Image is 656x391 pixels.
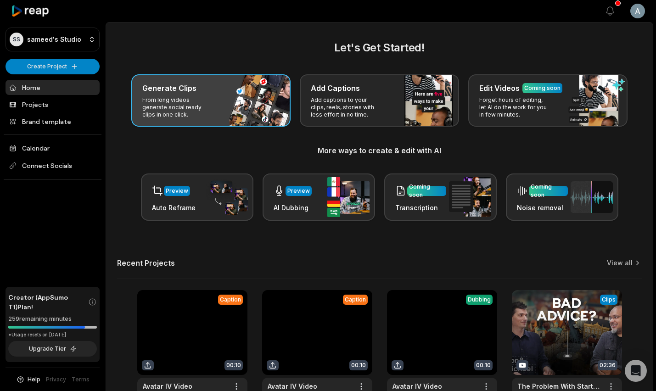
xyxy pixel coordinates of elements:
span: Creator (AppSumo T1) Plan! [8,292,88,312]
button: Help [16,375,40,384]
span: Connect Socials [6,157,100,174]
a: Calendar [6,140,100,156]
div: Preview [287,187,310,195]
span: Help [28,375,40,384]
p: From long videos generate social ready clips in one click. [142,96,213,118]
h3: Auto Reframe [152,203,196,212]
h3: Noise removal [517,203,568,212]
div: SS [10,33,23,46]
img: noise_removal.png [571,181,613,213]
h3: AI Dubbing [274,203,312,212]
a: View all [607,258,633,268]
p: Forget hours of editing, let AI do the work for you in few minutes. [479,96,550,118]
button: Upgrade Tier [8,341,97,357]
button: Create Project [6,59,100,74]
a: Avatar IV Video [268,381,317,391]
p: sameed's Studio [27,35,81,44]
p: Add captions to your clips, reels, stories with less effort in no time. [311,96,382,118]
img: transcription.png [449,177,491,217]
div: *Usage resets on [DATE] [8,331,97,338]
h3: Generate Clips [142,83,196,94]
a: The Problem With Startup "Experts" [517,381,602,391]
h2: Let's Get Started! [117,39,642,56]
img: ai_dubbing.png [327,177,370,217]
a: Avatar IV Video [143,381,192,391]
h3: More ways to create & edit with AI [117,145,642,156]
a: Terms [72,375,90,384]
h3: Transcription [395,203,446,212]
a: Projects [6,97,100,112]
div: Coming soon [524,84,561,92]
a: Brand template [6,114,100,129]
h3: Edit Videos [479,83,520,94]
div: Coming soon [531,183,566,199]
a: Privacy [46,375,66,384]
div: Preview [166,187,188,195]
a: Avatar IV Video [392,381,442,391]
a: Home [6,80,100,95]
h3: Add Captions [311,83,360,94]
h2: Recent Projects [117,258,175,268]
div: Open Intercom Messenger [625,360,647,382]
div: 259 remaining minutes [8,314,97,324]
img: auto_reframe.png [206,179,248,215]
div: Coming soon [409,183,444,199]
